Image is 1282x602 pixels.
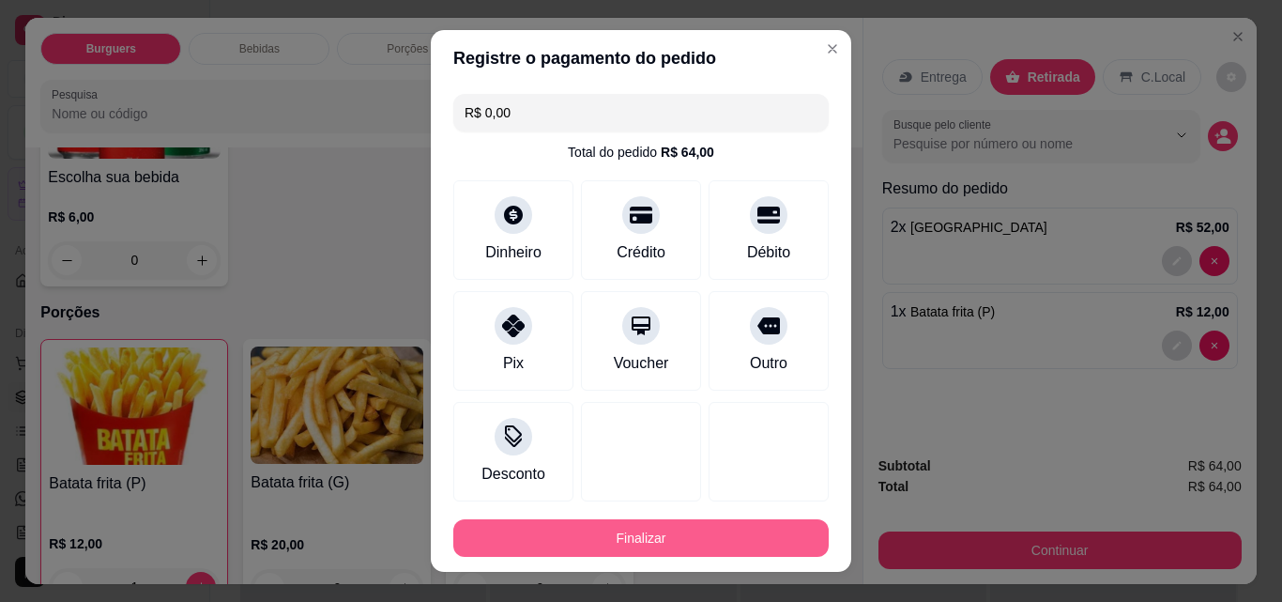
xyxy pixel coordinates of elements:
[747,241,790,264] div: Débito
[485,241,542,264] div: Dinheiro
[817,34,847,64] button: Close
[453,519,829,557] button: Finalizar
[465,94,817,131] input: Ex.: hambúrguer de cordeiro
[568,143,714,162] div: Total do pedido
[481,463,545,486] div: Desconto
[661,143,714,162] div: R$ 64,00
[503,352,524,375] div: Pix
[617,241,665,264] div: Crédito
[431,30,851,86] header: Registre o pagamento do pedido
[750,352,787,375] div: Outro
[614,352,669,375] div: Voucher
